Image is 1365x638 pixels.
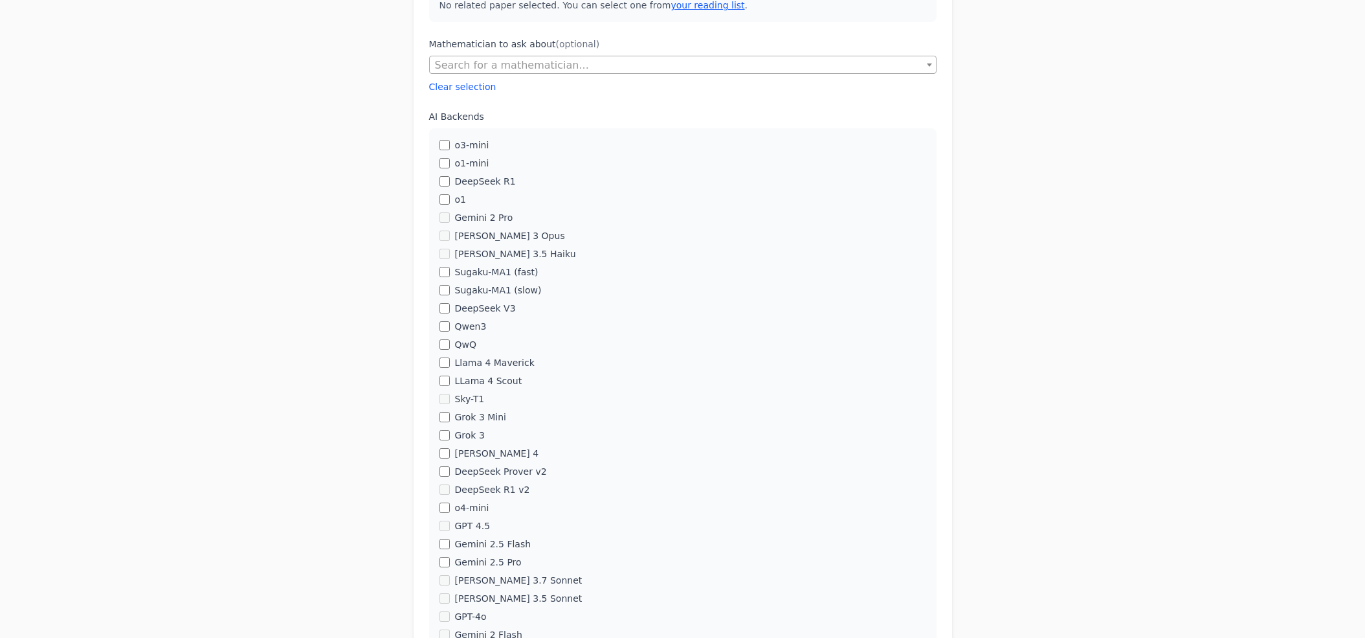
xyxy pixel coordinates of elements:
label: Llama 4 Maverick [455,356,535,369]
label: DeepSeek V3 [455,302,516,315]
label: Grok 3 [455,429,485,442]
label: DeepSeek Prover v2 [455,465,547,478]
span: Search for a mathematician... [430,56,936,74]
label: GPT-4o [455,610,487,623]
label: o1 [455,193,466,206]
label: AI Backends [429,110,937,123]
label: Gemini 2 Pro [455,211,513,224]
label: Qwen3 [455,320,487,333]
label: DeepSeek R1 v2 [455,483,530,496]
span: Search for a mathematician... [429,56,937,74]
label: Sky-T1 [455,393,485,405]
label: LLama 4 Scout [455,374,522,387]
label: DeepSeek R1 [455,175,516,188]
label: [PERSON_NAME] 3.5 Haiku [455,247,576,260]
label: QwQ [455,338,477,351]
label: o4-mini [455,501,489,514]
label: [PERSON_NAME] 3.7 Sonnet [455,574,583,587]
label: [PERSON_NAME] 3 Opus [455,229,565,242]
label: Gemini 2.5 Flash [455,538,531,551]
button: Clear selection [429,80,496,93]
label: Gemini 2.5 Pro [455,556,522,569]
label: o3-mini [455,139,489,152]
span: Search for a mathematician... [435,59,589,71]
label: [PERSON_NAME] 3.5 Sonnet [455,592,583,605]
label: o1-mini [455,157,489,170]
label: Sugaku-MA1 (slow) [455,284,542,297]
label: GPT 4.5 [455,519,491,532]
label: [PERSON_NAME] 4 [455,447,539,460]
label: Grok 3 Mini [455,411,507,424]
label: Sugaku-MA1 (fast) [455,266,538,279]
span: (optional) [556,39,600,49]
label: Mathematician to ask about [429,38,937,51]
